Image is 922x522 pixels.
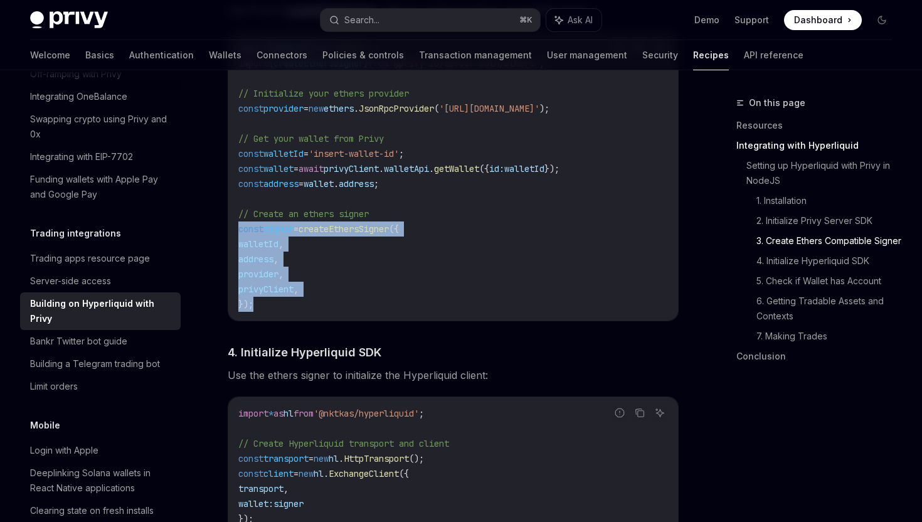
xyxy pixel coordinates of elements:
[399,468,409,479] span: ({
[354,103,359,114] span: .
[334,178,339,189] span: .
[20,375,181,398] a: Limit orders
[329,453,339,464] span: hl
[20,462,181,499] a: Deeplinking Solana wallets in React Native applications
[30,443,98,458] div: Login with Apple
[544,163,559,174] span: });
[263,468,294,479] span: client
[324,163,379,174] span: privyClient
[263,163,294,174] span: wallet
[30,296,173,326] div: Building on Hyperliquid with Privy
[568,14,593,26] span: Ask AI
[314,408,419,419] span: '@nktkas/hyperliquid'
[263,223,294,235] span: signer
[20,292,181,330] a: Building on Hyperliquid with Privy
[419,408,424,419] span: ;
[20,499,181,522] a: Clearing state on fresh installs
[784,10,862,30] a: Dashboard
[20,168,181,206] a: Funding wallets with Apple Pay and Google Pay
[324,468,329,479] span: .
[794,14,842,26] span: Dashboard
[294,163,299,174] span: =
[283,483,289,494] span: ,
[30,112,173,142] div: Swapping crypto using Privy and 0x
[30,89,127,104] div: Integrating OneBalance
[228,344,381,361] span: 4. Initialize Hyperliquid SDK
[273,253,278,265] span: ,
[238,284,294,295] span: privyClient
[756,231,902,251] a: 3. Create Ethers Compatible Signer
[30,11,108,29] img: dark logo
[434,163,479,174] span: getWallet
[322,40,404,70] a: Policies & controls
[20,146,181,168] a: Integrating with EIP-7702
[344,453,409,464] span: HttpTransport
[693,40,729,70] a: Recipes
[324,103,354,114] span: ethers
[756,251,902,271] a: 4. Initialize Hyperliquid SDK
[546,9,601,31] button: Ask AI
[30,418,60,433] h5: Mobile
[309,453,314,464] span: =
[756,191,902,211] a: 1. Installation
[238,223,263,235] span: const
[20,247,181,270] a: Trading apps resource page
[20,270,181,292] a: Server-side access
[129,40,194,70] a: Authentication
[30,379,78,394] div: Limit orders
[314,468,324,479] span: hl
[257,40,307,70] a: Connectors
[294,284,299,295] span: ,
[278,238,283,250] span: ,
[263,103,304,114] span: provider
[238,163,263,174] span: const
[344,13,379,28] div: Search...
[263,148,304,159] span: walletId
[756,271,902,291] a: 5. Check if Wallet has Account
[409,453,424,464] span: ();
[238,178,263,189] span: const
[321,9,539,31] button: Search...⌘K
[30,334,127,349] div: Bankr Twitter bot guide
[652,405,668,421] button: Ask AI
[429,163,434,174] span: .
[30,40,70,70] a: Welcome
[434,103,439,114] span: (
[299,223,389,235] span: createEthersSigner
[734,14,769,26] a: Support
[20,108,181,146] a: Swapping crypto using Privy and 0x
[389,223,399,235] span: ({
[238,269,278,280] span: provider
[30,172,173,202] div: Funding wallets with Apple Pay and Google Pay
[736,346,902,366] a: Conclusion
[632,405,648,421] button: Copy the contents from the code block
[238,438,449,449] span: // Create Hyperliquid transport and client
[238,103,263,114] span: const
[872,10,892,30] button: Toggle dark mode
[309,103,324,114] span: new
[228,366,679,384] span: Use the ethers signer to initialize the Hyperliquid client:
[238,88,409,99] span: // Initialize your ethers provider
[304,103,309,114] span: =
[273,408,283,419] span: as
[479,163,489,174] span: ({
[238,148,263,159] span: const
[642,40,678,70] a: Security
[238,208,369,220] span: // Create an ethers signer
[379,163,384,174] span: .
[519,15,533,25] span: ⌘ K
[744,40,803,70] a: API reference
[299,178,304,189] span: =
[283,408,294,419] span: hl
[238,299,253,310] span: });
[314,453,329,464] span: new
[756,291,902,326] a: 6. Getting Tradable Assets and Contexts
[263,453,309,464] span: transport
[20,330,181,353] a: Bankr Twitter bot guide
[294,408,314,419] span: from
[238,133,384,144] span: // Get your wallet from Privy
[30,356,160,371] div: Building a Telegram trading bot
[238,253,273,265] span: address
[30,503,154,518] div: Clearing state on fresh installs
[756,326,902,346] a: 7. Making Trades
